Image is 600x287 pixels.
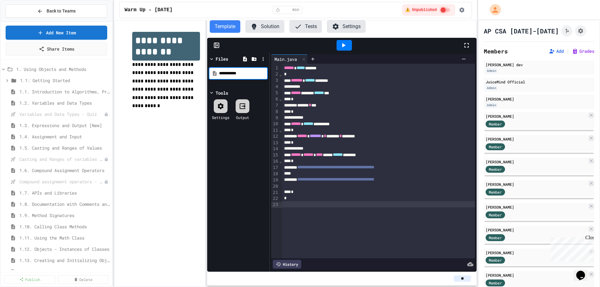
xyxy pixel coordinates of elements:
[19,145,110,151] span: 1.5. Casting and Ranges of Values
[104,157,108,161] div: Unpublished
[210,20,240,33] button: Template
[19,201,110,207] span: 1.8. Documentation with Comments and Preconditions
[6,26,107,40] a: Add New Item
[484,27,559,35] h1: AP CSA [DATE]-[DATE]
[486,159,587,165] div: [PERSON_NAME]
[402,5,455,15] div: ⚠️ Students cannot see this content! Click the toggle to publish it and make it visible to your c...
[486,136,587,142] div: [PERSON_NAME]
[486,79,592,85] div: JuiceMind Official
[2,2,43,40] div: Chat with us now!Close
[548,235,594,261] iframe: chat widget
[483,2,502,17] div: My Account
[271,56,300,62] div: Main.java
[245,20,284,33] button: Solution
[489,212,502,218] span: Member
[19,111,104,117] span: Variables and Data Types - Quiz
[292,7,299,12] span: min
[19,156,104,162] span: Casting and Ranges of variables - Quiz
[104,180,108,184] div: Unpublished
[484,47,508,56] h2: Members
[20,77,110,84] span: 1.1: Getting Started
[19,100,110,106] span: 1.2. Variables and Data Types
[19,268,110,275] span: 1.14. Calling Instance Methods
[124,6,172,14] span: Warm Up - [DATE]
[47,8,76,14] span: Back to Teams
[216,90,228,96] div: Tools
[486,227,587,233] div: [PERSON_NAME]
[566,47,569,55] span: |
[271,165,279,171] div: 17
[16,66,110,72] span: 1. Using Objects and Methods
[19,246,110,252] span: 1.12. Objects - Instances of Classes
[489,235,502,240] span: Member
[19,223,110,230] span: 1.10. Calling Class Methods
[486,68,497,73] div: Admin
[279,72,282,77] span: Fold line
[271,65,279,71] div: 1
[6,4,107,18] button: Back to Teams
[4,275,55,284] a: Publish
[19,190,110,196] span: 1.7. APIs and Libraries
[271,77,279,84] div: 3
[486,62,592,67] div: [PERSON_NAME] dev
[486,181,587,187] div: [PERSON_NAME]
[486,204,587,210] div: [PERSON_NAME]
[489,166,502,172] span: Member
[19,178,104,185] span: Compound assignment operators - Quiz
[271,190,279,196] div: 21
[549,48,564,54] button: Add
[486,85,497,91] div: Admin
[271,54,308,64] div: Main.java
[19,212,110,219] span: 1.9. Method Signatures
[216,56,228,62] div: Files
[489,257,502,263] span: Member
[575,25,586,37] button: Assignment Settings
[271,171,279,177] div: 18
[486,96,592,102] div: [PERSON_NAME]
[271,177,279,183] div: 19
[6,42,107,56] a: Share Items
[271,140,279,146] div: 13
[271,121,279,127] div: 10
[489,121,502,127] span: Member
[289,20,322,33] button: Tests
[489,189,502,195] span: Member
[561,25,572,37] button: Click to see fork details
[58,275,109,284] a: Delete
[19,88,110,95] span: 1.1. Introduction to Algorithms, Programming, and Compilers
[271,127,279,134] div: 11
[279,128,282,133] span: Fold line
[271,90,279,96] div: 5
[489,280,502,286] span: Member
[212,115,229,120] div: Settings
[236,115,249,120] div: Output
[19,235,110,241] span: 1.11. Using the Math Class
[19,133,110,140] span: 1.4. Assignment and Input
[271,202,279,208] div: 23
[271,71,279,77] div: 2
[486,113,587,119] div: [PERSON_NAME]
[271,96,279,102] div: 6
[271,133,279,140] div: 12
[271,102,279,109] div: 7
[271,115,279,121] div: 9
[327,20,366,33] button: Settings
[279,159,282,164] span: Fold line
[273,260,301,269] div: History
[271,158,279,165] div: 16
[405,7,437,12] span: ⚠️ Unpublished
[271,109,279,115] div: 8
[574,262,594,281] iframe: chat widget
[271,195,279,202] div: 22
[19,257,110,264] span: 1.13. Creating and Initializing Objects: Constructors
[486,102,497,108] div: Admin
[19,122,110,129] span: 1.3. Expressions and Output [New]
[572,48,594,54] button: Grades
[19,167,110,174] span: 1.6. Compound Assignment Operators
[104,112,108,116] div: Unpublished
[271,84,279,90] div: 4
[486,250,587,255] div: [PERSON_NAME]
[486,272,587,278] div: [PERSON_NAME]
[271,146,279,152] div: 14
[271,183,279,190] div: 20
